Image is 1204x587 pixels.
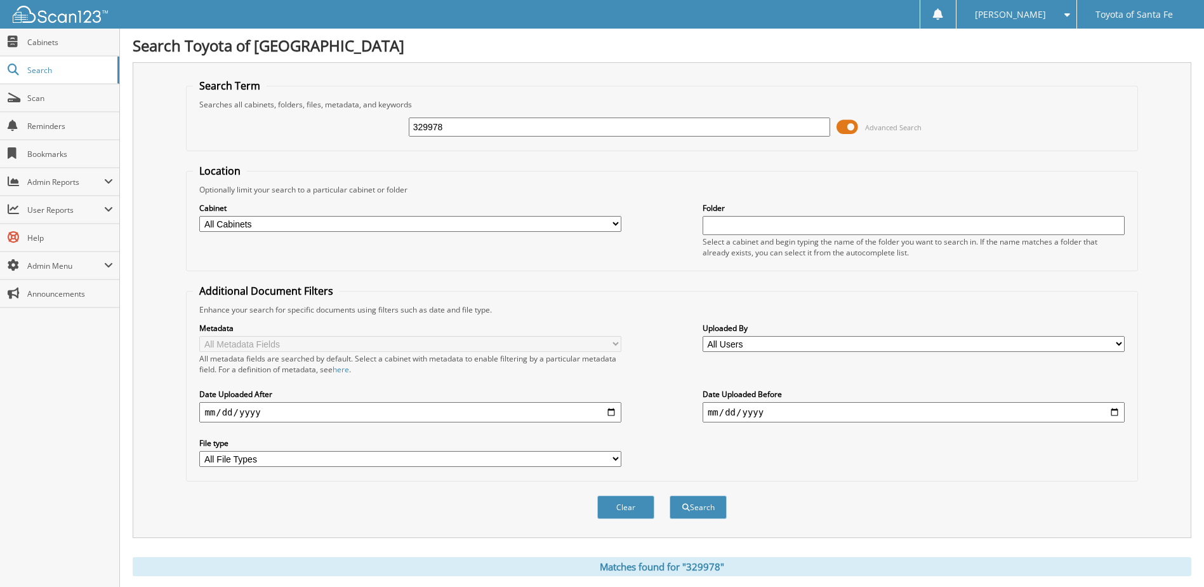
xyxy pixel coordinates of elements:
[193,184,1130,195] div: Optionally limit your search to a particular cabinet or folder
[27,65,111,76] span: Search
[193,304,1130,315] div: Enhance your search for specific documents using filters such as date and file type.
[27,288,113,299] span: Announcements
[27,177,104,187] span: Admin Reports
[193,284,340,298] legend: Additional Document Filters
[27,37,113,48] span: Cabinets
[703,389,1125,400] label: Date Uploaded Before
[193,99,1130,110] div: Searches all cabinets, folders, files, metadata, and keywords
[27,121,113,132] span: Reminders
[27,149,113,159] span: Bookmarks
[199,353,621,375] div: All metadata fields are searched by default. Select a cabinet with metadata to enable filtering b...
[865,123,922,132] span: Advanced Search
[703,402,1125,422] input: end
[193,79,267,93] legend: Search Term
[1095,11,1173,18] span: Toyota of Santa Fe
[975,11,1046,18] span: [PERSON_NAME]
[703,323,1125,334] label: Uploaded By
[27,93,113,104] span: Scan
[27,233,113,243] span: Help
[670,496,727,519] button: Search
[597,496,654,519] button: Clear
[333,364,349,375] a: here
[199,323,621,334] label: Metadata
[199,203,621,213] label: Cabinet
[13,6,108,23] img: scan123-logo-white.svg
[199,389,621,400] label: Date Uploaded After
[199,438,621,449] label: File type
[193,164,247,178] legend: Location
[27,260,104,271] span: Admin Menu
[703,236,1125,258] div: Select a cabinet and begin typing the name of the folder you want to search in. If the name match...
[27,205,104,215] span: User Reports
[703,203,1125,213] label: Folder
[199,402,621,422] input: start
[133,35,1191,56] h1: Search Toyota of [GEOGRAPHIC_DATA]
[133,557,1191,576] div: Matches found for "329978"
